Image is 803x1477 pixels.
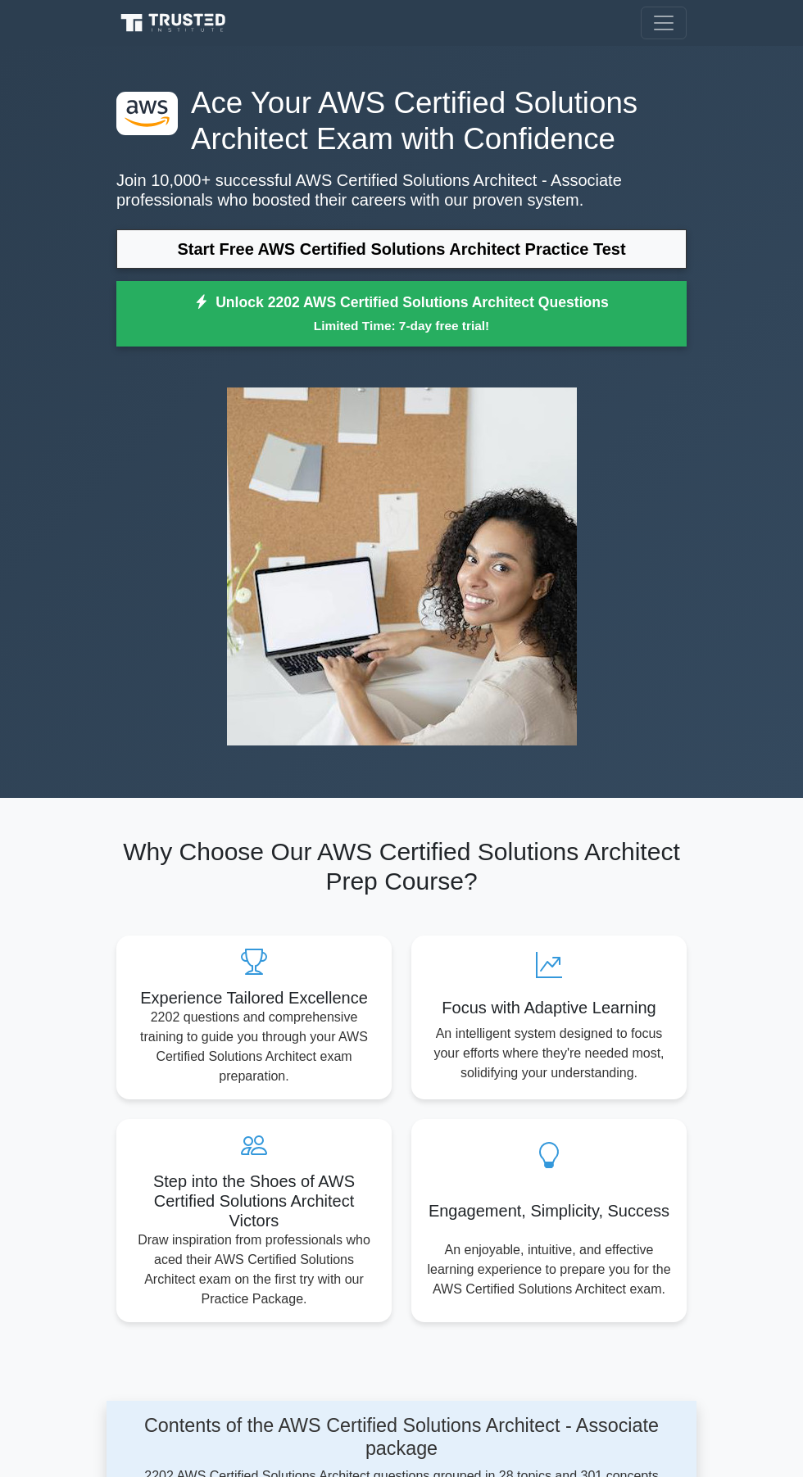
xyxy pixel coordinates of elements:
[424,1201,674,1221] h5: Engagement, Simplicity, Success
[424,1024,674,1083] p: An intelligent system designed to focus your efforts where they're needed most, solidifying your ...
[126,1414,677,1460] h4: Contents of the AWS Certified Solutions Architect - Associate package
[424,1240,674,1299] p: An enjoyable, intuitive, and effective learning experience to prepare you for the AWS Certified S...
[641,7,687,39] button: Toggle navigation
[137,316,666,335] small: Limited Time: 7-day free trial!
[116,837,687,896] h2: Why Choose Our AWS Certified Solutions Architect Prep Course?
[116,170,687,210] p: Join 10,000+ successful AWS Certified Solutions Architect - Associate professionals who boosted t...
[116,85,687,157] h1: Ace Your AWS Certified Solutions Architect Exam with Confidence
[116,281,687,347] a: Unlock 2202 AWS Certified Solutions Architect QuestionsLimited Time: 7-day free trial!
[129,1230,379,1309] p: Draw inspiration from professionals who aced their AWS Certified Solutions Architect exam on the ...
[129,988,379,1008] h5: Experience Tailored Excellence
[116,229,687,269] a: Start Free AWS Certified Solutions Architect Practice Test
[129,1171,379,1230] h5: Step into the Shoes of AWS Certified Solutions Architect Victors
[424,998,674,1017] h5: Focus with Adaptive Learning
[129,1008,379,1086] p: 2202 questions and comprehensive training to guide you through your AWS Certified Solutions Archi...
